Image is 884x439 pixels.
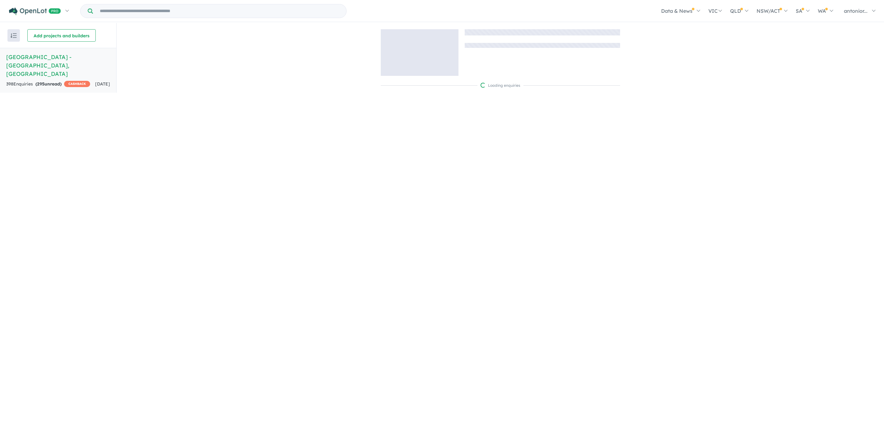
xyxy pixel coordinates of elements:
[11,33,17,38] img: sort.svg
[9,7,61,15] img: Openlot PRO Logo White
[64,81,90,87] span: CASHBACK
[94,4,345,18] input: Try estate name, suburb, builder or developer
[6,81,90,88] div: 398 Enquir ies
[481,82,520,89] div: Loading enquiries
[844,8,868,14] span: antonior...
[27,29,96,42] button: Add projects and builders
[37,81,44,87] span: 295
[6,53,110,78] h5: [GEOGRAPHIC_DATA] - [GEOGRAPHIC_DATA] , [GEOGRAPHIC_DATA]
[95,81,110,87] span: [DATE]
[35,81,62,87] strong: ( unread)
